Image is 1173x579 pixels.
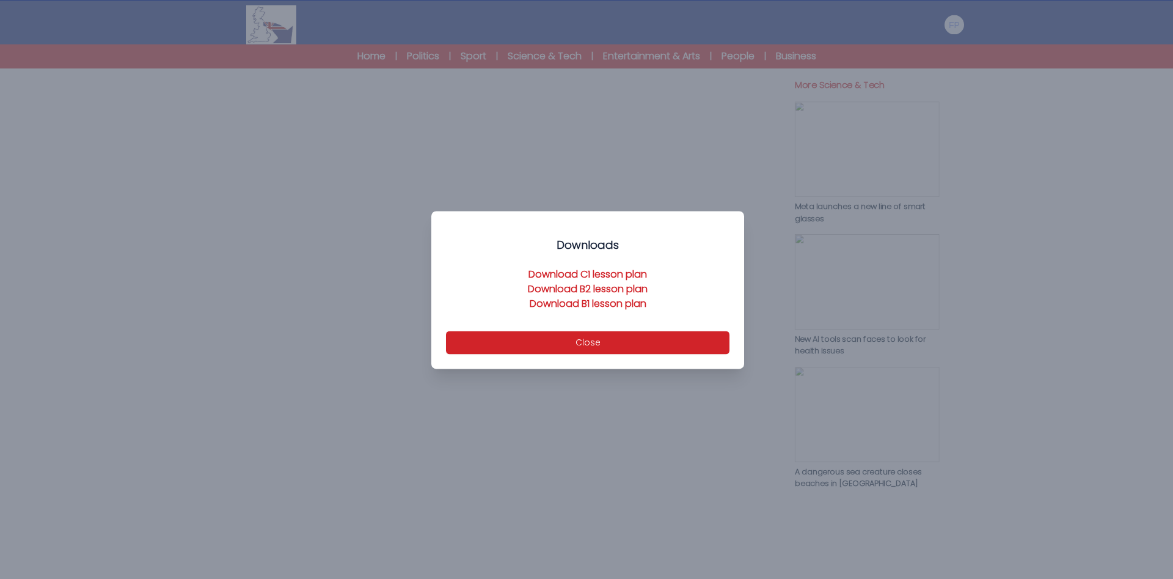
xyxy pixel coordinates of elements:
button: Close [446,331,729,354]
a: Download C1 lesson plan [528,267,647,281]
a: Download B2 lesson plan [528,282,648,296]
a: Download B1 lesson plan [530,297,646,311]
h3: Downloads [446,238,729,253]
a: Close [446,335,729,349]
